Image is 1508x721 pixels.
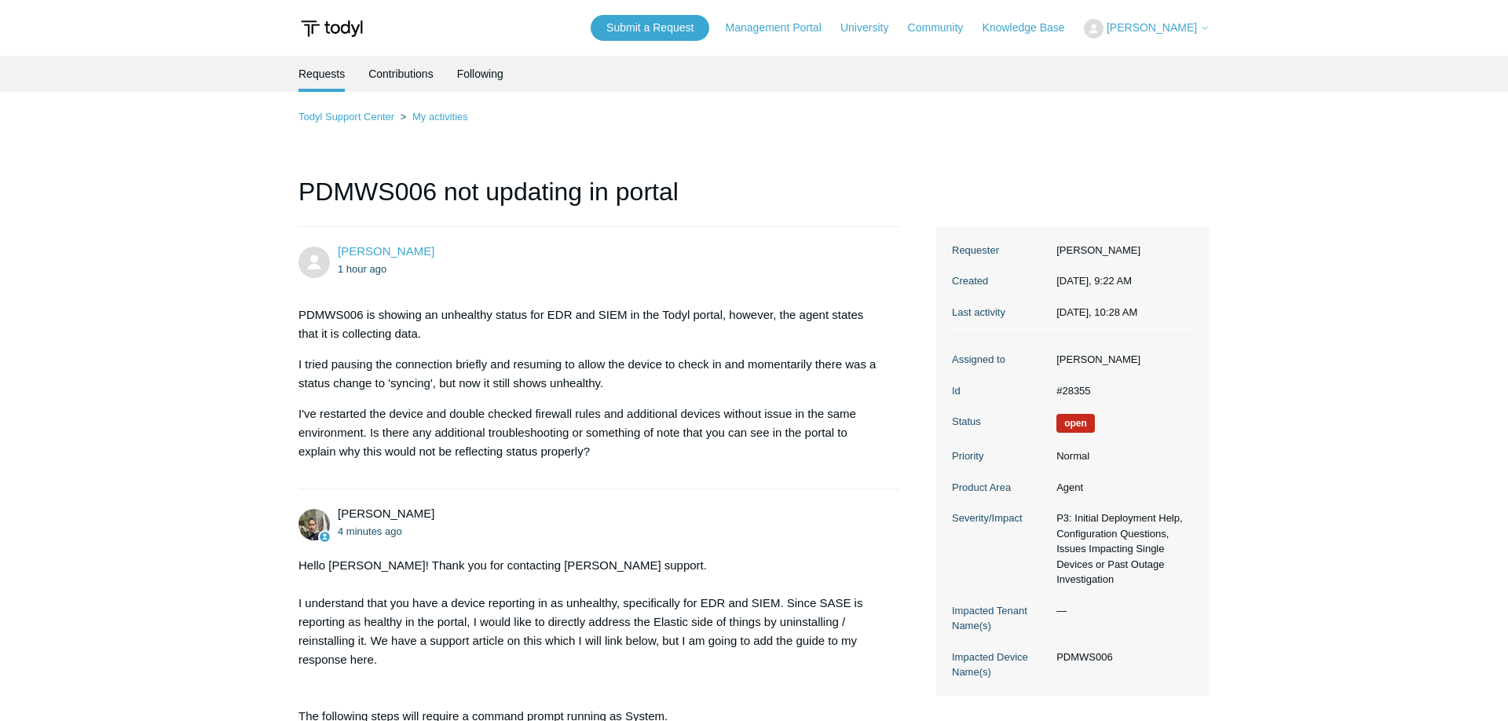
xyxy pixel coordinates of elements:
[1056,275,1132,287] time: 09/24/2025, 09:22
[338,263,386,275] time: 09/24/2025, 09:22
[338,525,402,537] time: 09/24/2025, 10:23
[338,244,434,258] span: Devon Pasternak
[1049,352,1194,368] dd: [PERSON_NAME]
[1056,306,1137,318] time: 09/24/2025, 10:28
[726,20,837,36] a: Management Portal
[591,15,709,41] a: Submit a Request
[952,352,1049,368] dt: Assigned to
[952,273,1049,289] dt: Created
[1049,480,1194,496] dd: Agent
[952,383,1049,399] dt: Id
[298,173,900,227] h1: PDMWS006 not updating in portal
[397,111,468,123] li: My activities
[952,511,1049,526] dt: Severity/Impact
[298,355,884,393] p: I tried pausing the connection briefly and resuming to allow the device to check in and momentari...
[1049,383,1194,399] dd: #28355
[1049,511,1194,587] dd: P3: Initial Deployment Help, Configuration Questions, Issues Impacting Single Devices or Past Out...
[952,243,1049,258] dt: Requester
[298,111,397,123] li: Todyl Support Center
[952,305,1049,320] dt: Last activity
[338,507,434,520] span: Michael Tjader
[952,448,1049,464] dt: Priority
[952,480,1049,496] dt: Product Area
[298,14,365,43] img: Todyl Support Center Help Center home page
[1049,603,1194,619] dd: —
[298,306,884,343] p: PDMWS006 is showing an unhealthy status for EDR and SIEM in the Todyl portal, however, the agent ...
[298,404,884,461] p: I've restarted the device and double checked firewall rules and additional devices without issue ...
[368,56,434,92] a: Contributions
[1049,243,1194,258] dd: [PERSON_NAME]
[983,20,1081,36] a: Knowledge Base
[952,603,1049,634] dt: Impacted Tenant Name(s)
[1107,21,1197,34] span: [PERSON_NAME]
[457,56,503,92] a: Following
[908,20,979,36] a: Community
[952,414,1049,430] dt: Status
[1049,448,1194,464] dd: Normal
[338,244,434,258] a: [PERSON_NAME]
[298,56,345,92] li: Requests
[298,111,394,123] a: Todyl Support Center
[952,650,1049,680] dt: Impacted Device Name(s)
[412,111,468,123] a: My activities
[1084,19,1210,38] button: [PERSON_NAME]
[1049,650,1194,665] dd: PDMWS006
[840,20,904,36] a: University
[1056,414,1095,433] span: We are working on a response for you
